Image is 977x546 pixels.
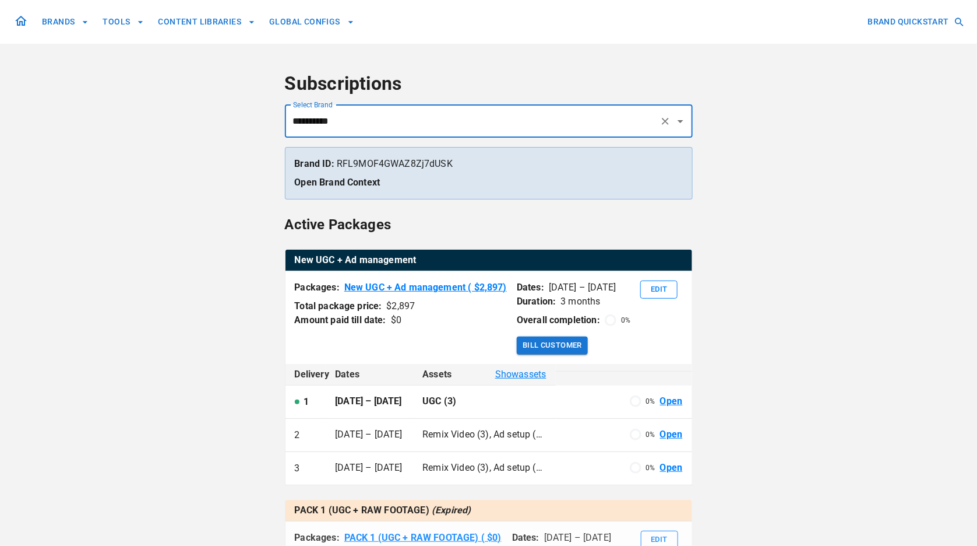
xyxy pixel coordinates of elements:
[304,395,309,409] p: 1
[295,177,380,188] a: Open Brand Context
[391,313,401,327] div: $ 0
[646,396,655,407] p: 0 %
[326,386,413,419] td: [DATE] – [DATE]
[422,367,546,381] div: Assets
[432,505,471,516] span: (Expired)
[660,461,683,475] a: Open
[295,531,340,545] p: Packages:
[422,461,546,475] p: Remix Video (3), Ad setup (4), Ad campaign optimisation (2)
[560,295,600,309] p: 3 months
[98,11,149,33] button: TOOLS
[646,463,655,473] p: 0 %
[549,281,616,295] p: [DATE] – [DATE]
[293,100,333,110] label: Select Brand
[544,531,611,545] p: [DATE] – [DATE]
[153,11,260,33] button: CONTENT LIBRARIES
[285,250,692,271] th: New UGC + Ad management
[517,313,600,327] p: Overall completion:
[264,11,359,33] button: GLOBAL CONFIGS
[863,11,968,33] button: BRAND QUICKSTART
[285,500,692,521] table: active packages table
[512,531,539,545] p: Dates:
[387,299,415,313] div: $ 2,897
[672,113,689,129] button: Open
[422,428,546,442] p: Remix Video (3), Ad setup (5), Ad campaign optimisation (2)
[326,452,413,485] td: [DATE] – [DATE]
[295,313,386,327] p: Amount paid till date:
[37,11,93,33] button: BRANDS
[285,500,692,521] th: PACK 1 (UGC + RAW FOOTAGE)
[660,395,683,408] a: Open
[657,113,673,129] button: Clear
[285,213,391,236] h6: Active Packages
[295,157,683,171] p: RFL9MOF4GWAZ8Zj7dUSK
[295,281,340,295] p: Packages:
[621,315,630,325] p: 0 %
[640,281,678,299] button: Edit
[344,531,502,545] a: PACK 1 (UGC + RAW FOOTAGE) ( $0)
[326,419,413,452] td: [DATE] – [DATE]
[646,429,655,440] p: 0 %
[495,367,546,381] span: Show assets
[295,461,300,475] p: 3
[517,337,588,355] button: Bill Customer
[295,158,334,169] strong: Brand ID:
[295,428,300,442] p: 2
[295,299,382,313] p: Total package price:
[285,364,326,386] th: Delivery
[517,281,544,295] p: Dates:
[660,428,683,442] a: Open
[422,395,546,408] p: UGC (3)
[344,281,507,295] a: New UGC + Ad management ( $2,897)
[285,250,692,271] table: active packages table
[517,295,556,309] p: Duration:
[285,72,693,96] h4: Subscriptions
[326,364,413,386] th: Dates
